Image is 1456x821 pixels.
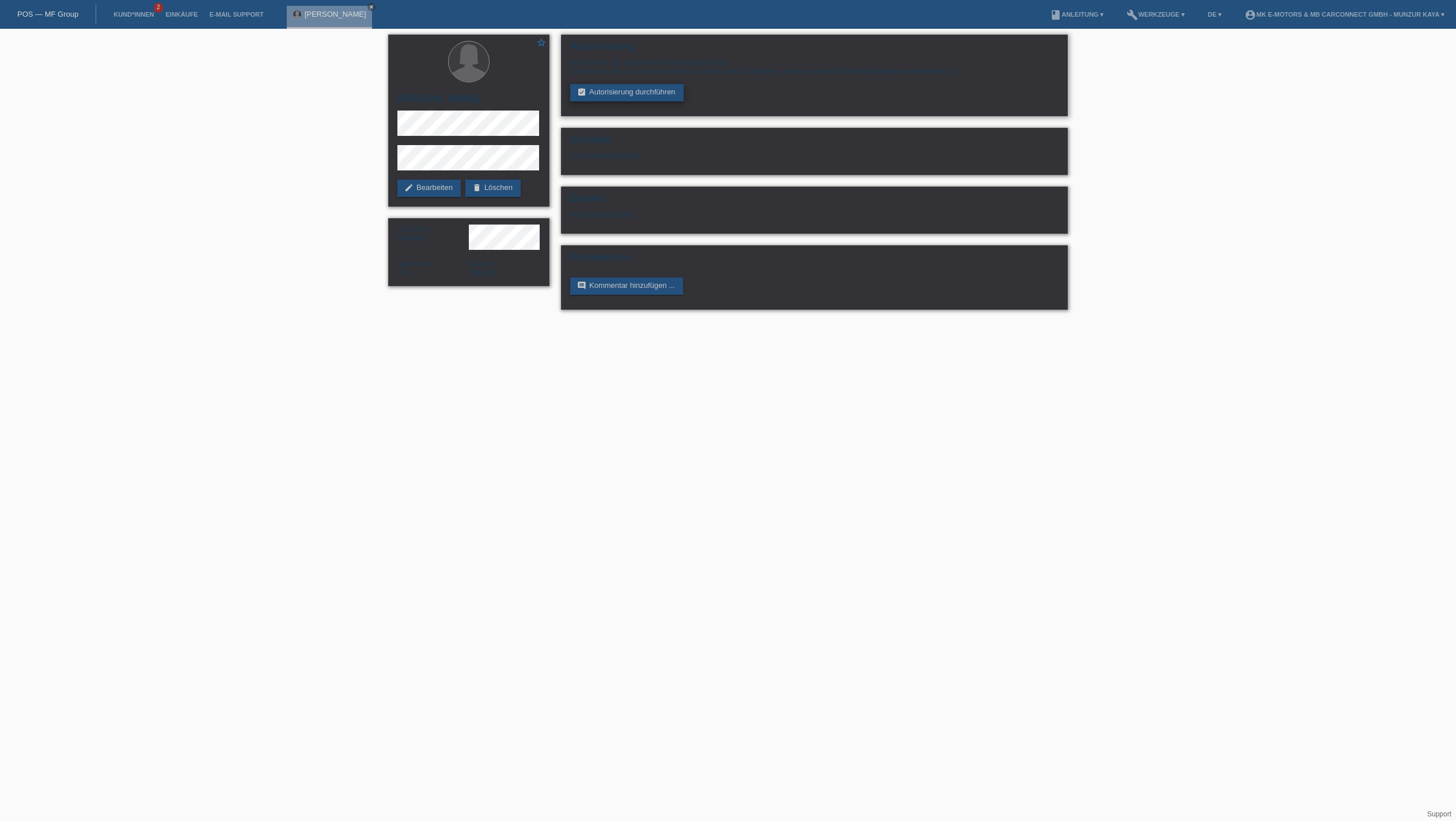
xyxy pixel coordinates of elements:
a: star_border [536,37,547,50]
a: assignment_turned_inAutorisierung durchführen [570,84,684,101]
a: editBearbeiten [397,180,461,197]
span: Schweiz [397,268,408,276]
span: Nationalität [397,260,429,267]
a: account_circleMK E-MOTORS & MB CarConnect GmbH - Munzur Kaya ▾ [1239,11,1450,18]
i: assignment_turned_in [577,88,586,97]
a: Einkäufe [160,11,203,18]
a: E-Mail Support [204,11,270,18]
a: Kund*innen [108,11,160,18]
i: close [369,4,374,10]
h2: Kommentare [570,252,1059,269]
div: Noch keine Dateien [570,210,922,219]
a: DE ▾ [1202,11,1227,18]
h2: Dateien [570,193,1059,210]
a: commentKommentar hinzufügen ... [570,278,683,295]
h2: [PERSON_NAME] [397,93,540,111]
i: account_circle [1245,9,1256,21]
div: Weiblich [397,225,469,242]
div: Noch keine Einkäufe [570,151,1059,169]
span: 2 [154,3,163,13]
a: deleteLöschen [465,180,521,197]
i: delete [472,183,481,192]
a: [PERSON_NAME] [305,10,366,18]
a: buildWerkzeuge ▾ [1121,11,1190,18]
span: Sprache [469,260,492,267]
a: bookAnleitung ▾ [1044,11,1109,18]
i: build [1127,9,1138,21]
div: Bitte führen Sie zuerst eine Autorisierung durch. Bitte lassen Sie sich von der Kundin vorab münd... [570,58,1059,75]
a: close [367,3,376,11]
i: edit [404,183,414,192]
span: Geschlecht [397,226,429,233]
h2: Einkäufe [570,134,1059,151]
i: comment [577,281,586,290]
i: star_border [536,37,547,48]
span: Deutsch [469,268,496,276]
h2: Autorisierung [570,41,1059,58]
a: Support [1427,810,1451,818]
i: book [1050,9,1061,21]
a: POS — MF Group [17,10,78,18]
